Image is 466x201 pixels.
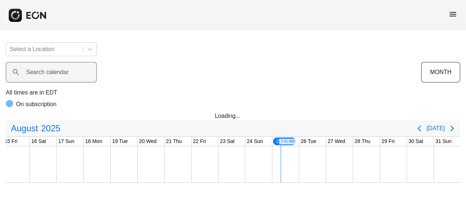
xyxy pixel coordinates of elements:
button: [DATE] [427,122,445,135]
div: 16 Sat [30,137,47,146]
div: 23 Sat [218,137,236,146]
div: 15 Fri [3,137,19,146]
div: 22 Fri [191,137,208,146]
button: Previous page [412,121,427,136]
div: 30 Sat [407,137,424,146]
button: August2025 [7,121,65,136]
span: menu [449,10,457,19]
label: Search calendar [26,68,69,77]
button: MONTH [421,62,460,82]
div: 29 Fri [380,137,396,146]
div: 26 Tue [299,137,318,146]
div: 20 Wed [138,137,158,146]
div: 18 Mon [84,137,104,146]
div: 31 Sun [434,137,453,146]
div: 19 Tue [111,137,129,146]
button: Next page [445,121,459,136]
p: On subscription [16,100,56,109]
span: August [9,121,40,136]
div: 25 Mon [272,137,297,146]
div: 21 Thu [165,137,183,146]
div: 27 Wed [326,137,347,146]
div: Loading... [215,112,251,120]
div: 24 Sun [245,137,264,146]
div: 28 Thu [353,137,372,146]
span: 2025 [40,121,62,136]
div: 17 Sun [57,137,76,146]
p: All times are in EDT [6,88,460,97]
